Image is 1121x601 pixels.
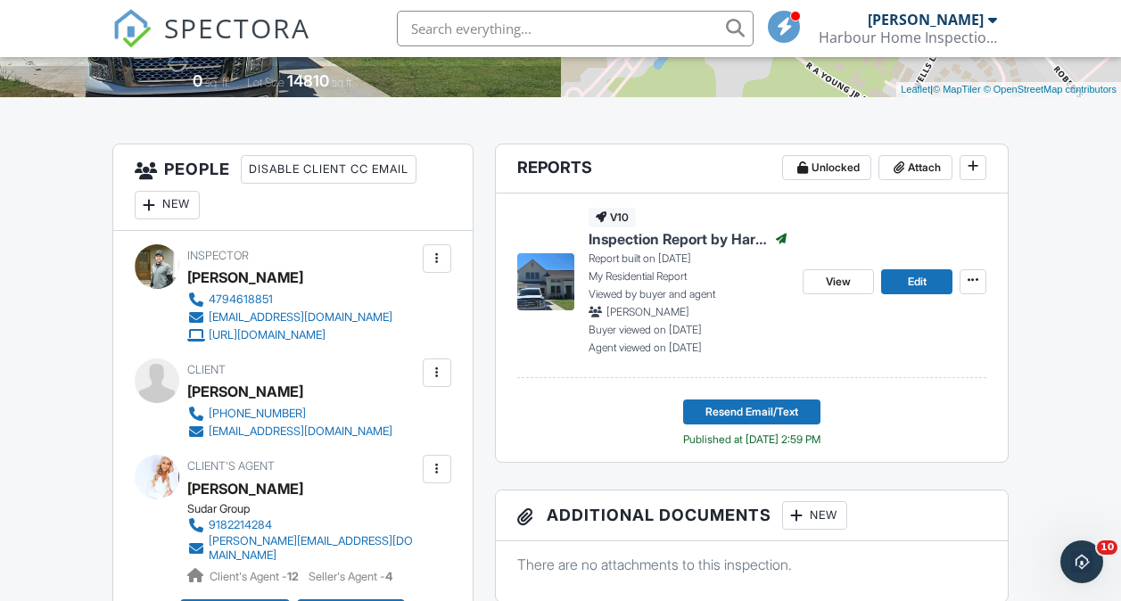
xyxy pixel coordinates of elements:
span: SPECTORA [164,9,310,46]
span: Client's Agent [187,459,275,473]
a: © OpenStreetMap contributors [984,84,1117,95]
a: 4794618851 [187,291,392,309]
h3: Additional Documents [496,490,1009,541]
div: [EMAIL_ADDRESS][DOMAIN_NAME] [209,310,392,325]
span: Seller's Agent - [309,570,392,583]
div: New [782,501,847,530]
a: [EMAIL_ADDRESS][DOMAIN_NAME] [187,423,392,440]
a: SPECTORA [112,24,310,62]
div: [PERSON_NAME] [868,11,984,29]
span: 10 [1097,540,1117,555]
iframe: Intercom live chat [1060,540,1103,583]
a: [PHONE_NUMBER] [187,405,392,423]
div: 0 [193,71,202,90]
p: There are no attachments to this inspection. [517,555,987,574]
input: Search everything... [397,11,754,46]
div: | [896,82,1121,97]
div: Sudar Group [187,502,433,516]
div: Disable Client CC Email [241,155,416,184]
div: 4794618851 [209,292,273,307]
a: © MapTiler [933,84,981,95]
span: Client [187,363,226,376]
a: [PERSON_NAME] [187,475,303,502]
div: [PERSON_NAME][EMAIL_ADDRESS][DOMAIN_NAME] [209,534,418,563]
div: [EMAIL_ADDRESS][DOMAIN_NAME] [209,424,392,439]
a: Leaflet [901,84,930,95]
strong: 4 [385,570,392,583]
a: [EMAIL_ADDRESS][DOMAIN_NAME] [187,309,392,326]
div: 14810 [287,71,329,90]
h3: People [113,144,473,231]
div: [PERSON_NAME] [187,264,303,291]
div: [URL][DOMAIN_NAME] [209,328,326,342]
div: [PHONE_NUMBER] [209,407,306,421]
span: sq. ft. [205,76,230,89]
div: Harbour Home Inspections [819,29,997,46]
div: New [135,191,200,219]
div: 9182214284 [209,518,272,532]
strong: 12 [287,570,299,583]
span: Inspector [187,249,249,262]
a: 9182214284 [187,516,418,534]
a: [URL][DOMAIN_NAME] [187,326,392,344]
img: The Best Home Inspection Software - Spectora [112,9,152,48]
div: [PERSON_NAME] [187,378,303,405]
span: sq.ft. [332,76,354,89]
span: Client's Agent - [210,570,301,583]
a: [PERSON_NAME][EMAIL_ADDRESS][DOMAIN_NAME] [187,534,418,563]
span: Lot Size [247,76,284,89]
